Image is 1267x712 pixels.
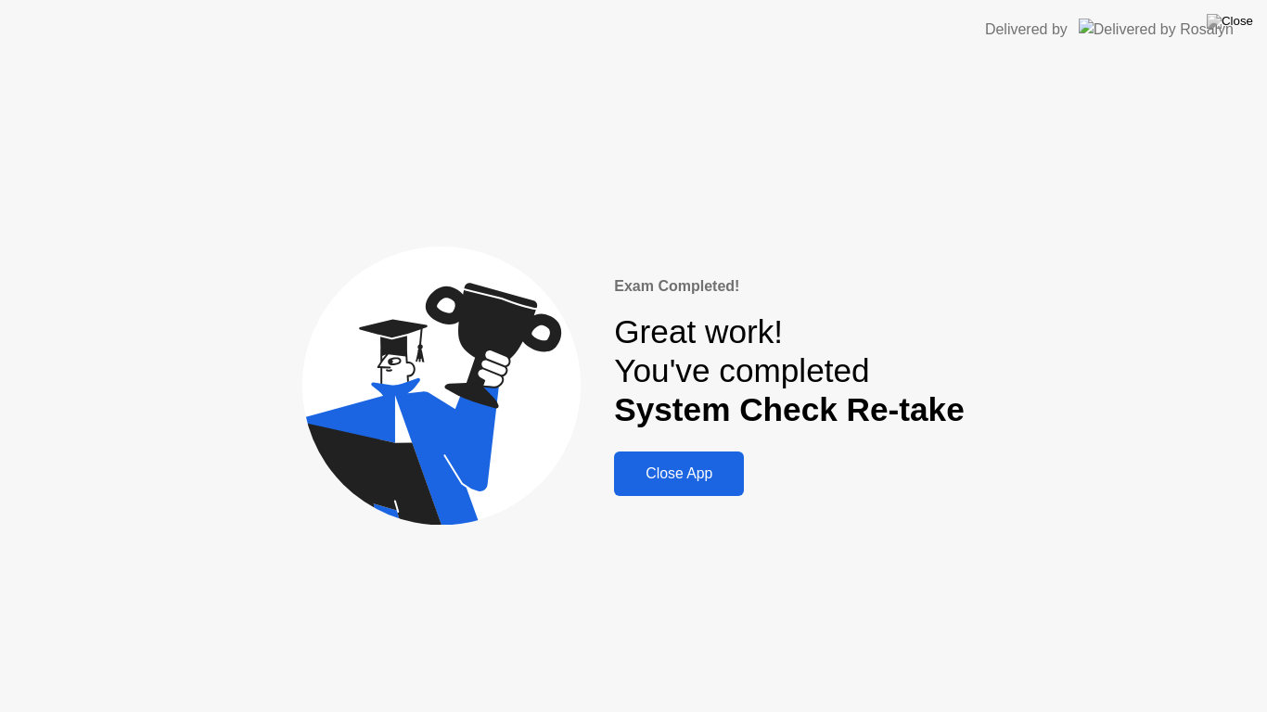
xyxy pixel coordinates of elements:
[614,391,964,427] b: System Check Re-take
[985,19,1068,41] div: Delivered by
[614,451,744,496] button: Close App
[614,312,964,430] div: Great work! You've completed
[614,275,964,298] div: Exam Completed!
[620,465,738,482] div: Close App
[1207,14,1253,29] img: Close
[1079,19,1234,40] img: Delivered by Rosalyn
